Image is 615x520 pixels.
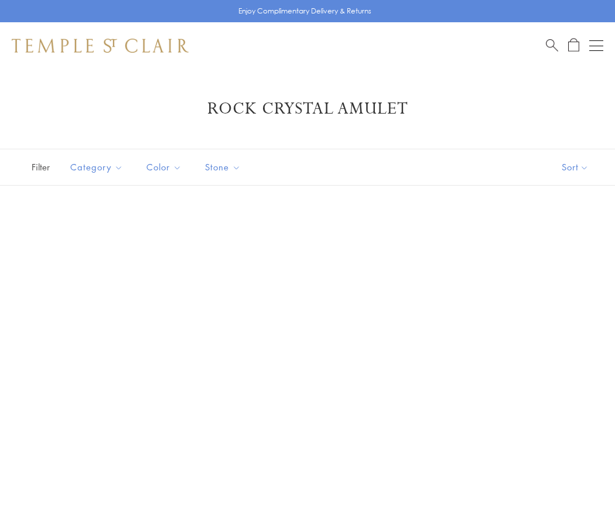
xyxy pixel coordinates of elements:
[199,160,250,175] span: Stone
[238,5,371,17] p: Enjoy Complimentary Delivery & Returns
[29,98,586,119] h1: Rock Crystal Amulet
[12,39,189,53] img: Temple St. Clair
[535,149,615,185] button: Show sort by
[64,160,132,175] span: Category
[196,154,250,180] button: Stone
[141,160,190,175] span: Color
[589,39,603,53] button: Open navigation
[138,154,190,180] button: Color
[568,38,579,53] a: Open Shopping Bag
[546,38,558,53] a: Search
[61,154,132,180] button: Category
